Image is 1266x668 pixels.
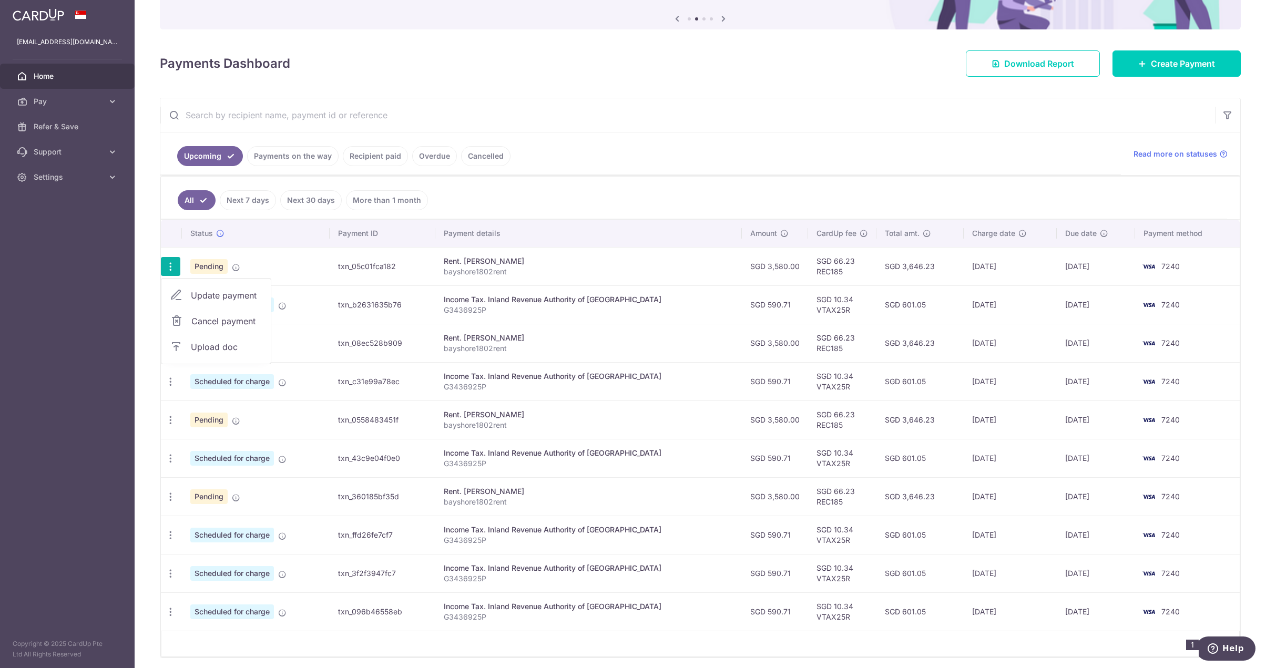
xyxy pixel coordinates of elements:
[330,247,435,285] td: txn_05c01fca182
[330,554,435,592] td: txn_3f2f3947fc7
[742,324,808,362] td: SGD 3,580.00
[1138,529,1159,541] img: Bank Card
[1161,530,1180,539] span: 7240
[444,371,733,382] div: Income Tax. Inland Revenue Authority of [GEOGRAPHIC_DATA]
[190,566,274,581] span: Scheduled for charge
[808,592,876,631] td: SGD 10.34 VTAX25R
[444,382,733,392] p: G3436925P
[1161,377,1180,386] span: 7240
[34,71,103,81] span: Home
[330,516,435,554] td: txn_ffd26fe7cf7
[876,554,964,592] td: SGD 601.05
[876,439,964,477] td: SGD 601.05
[816,228,856,239] span: CardUp fee
[742,400,808,439] td: SGD 3,580.00
[1138,375,1159,388] img: Bank Card
[964,285,1057,324] td: [DATE]
[190,604,274,619] span: Scheduled for charge
[1138,299,1159,311] img: Bank Card
[1161,607,1180,616] span: 7240
[330,477,435,516] td: txn_360185bf35d
[330,592,435,631] td: txn_096b46558eb
[444,535,733,546] p: G3436925P
[190,489,228,504] span: Pending
[808,324,876,362] td: SGD 66.23 REC185
[1057,592,1135,631] td: [DATE]
[280,190,342,210] a: Next 30 days
[435,220,742,247] th: Payment details
[444,294,733,305] div: Income Tax. Inland Revenue Authority of [GEOGRAPHIC_DATA]
[1138,337,1159,350] img: Bank Card
[742,362,808,400] td: SGD 590.71
[964,324,1057,362] td: [DATE]
[444,563,733,573] div: Income Tax. Inland Revenue Authority of [GEOGRAPHIC_DATA]
[742,477,808,516] td: SGD 3,580.00
[444,409,733,420] div: Rent. [PERSON_NAME]
[1057,516,1135,554] td: [DATE]
[34,121,103,132] span: Refer & Save
[742,439,808,477] td: SGD 590.71
[876,477,964,516] td: SGD 3,646.23
[343,146,408,166] a: Recipient paid
[964,362,1057,400] td: [DATE]
[461,146,511,166] a: Cancelled
[1057,362,1135,400] td: [DATE]
[972,228,1015,239] span: Charge date
[742,285,808,324] td: SGD 590.71
[1151,57,1215,70] span: Create Payment
[1057,285,1135,324] td: [DATE]
[190,413,228,427] span: Pending
[330,362,435,400] td: txn_c31e99a78ec
[330,285,435,324] td: txn_b2631635b76
[190,451,274,466] span: Scheduled for charge
[876,516,964,554] td: SGD 601.05
[330,400,435,439] td: txn_0558483451f
[808,247,876,285] td: SGD 66.23 REC185
[1112,50,1241,77] a: Create Payment
[742,516,808,554] td: SGD 590.71
[1138,567,1159,580] img: Bank Card
[444,420,733,430] p: bayshore1802rent
[808,439,876,477] td: SGD 10.34 VTAX25R
[964,592,1057,631] td: [DATE]
[444,525,733,535] div: Income Tax. Inland Revenue Authority of [GEOGRAPHIC_DATA]
[444,601,733,612] div: Income Tax. Inland Revenue Authority of [GEOGRAPHIC_DATA]
[177,146,243,166] a: Upcoming
[1186,631,1239,656] nav: pager
[178,190,216,210] a: All
[1138,490,1159,503] img: Bank Card
[160,98,1215,132] input: Search by recipient name, payment id or reference
[1161,415,1180,424] span: 7240
[444,486,733,497] div: Rent. [PERSON_NAME]
[885,228,920,239] span: Total amt.
[1057,439,1135,477] td: [DATE]
[808,285,876,324] td: SGD 10.34 VTAX25R
[1057,477,1135,516] td: [DATE]
[1161,569,1180,578] span: 7240
[247,146,339,166] a: Payments on the way
[964,400,1057,439] td: [DATE]
[1134,149,1228,159] a: Read more on statuses
[808,477,876,516] td: SGD 66.23 REC185
[444,343,733,354] p: bayshore1802rent
[1135,220,1240,247] th: Payment method
[220,190,276,210] a: Next 7 days
[1057,324,1135,362] td: [DATE]
[808,516,876,554] td: SGD 10.34 VTAX25R
[444,497,733,507] p: bayshore1802rent
[330,324,435,362] td: txn_08ec528b909
[742,554,808,592] td: SGD 590.71
[876,592,964,631] td: SGD 601.05
[1057,400,1135,439] td: [DATE]
[346,190,428,210] a: More than 1 month
[17,37,118,47] p: [EMAIL_ADDRESS][DOMAIN_NAME]
[964,247,1057,285] td: [DATE]
[444,256,733,266] div: Rent. [PERSON_NAME]
[330,220,435,247] th: Payment ID
[190,528,274,542] span: Scheduled for charge
[876,362,964,400] td: SGD 601.05
[1057,554,1135,592] td: [DATE]
[444,266,733,277] p: bayshore1802rent
[876,324,964,362] td: SGD 3,646.23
